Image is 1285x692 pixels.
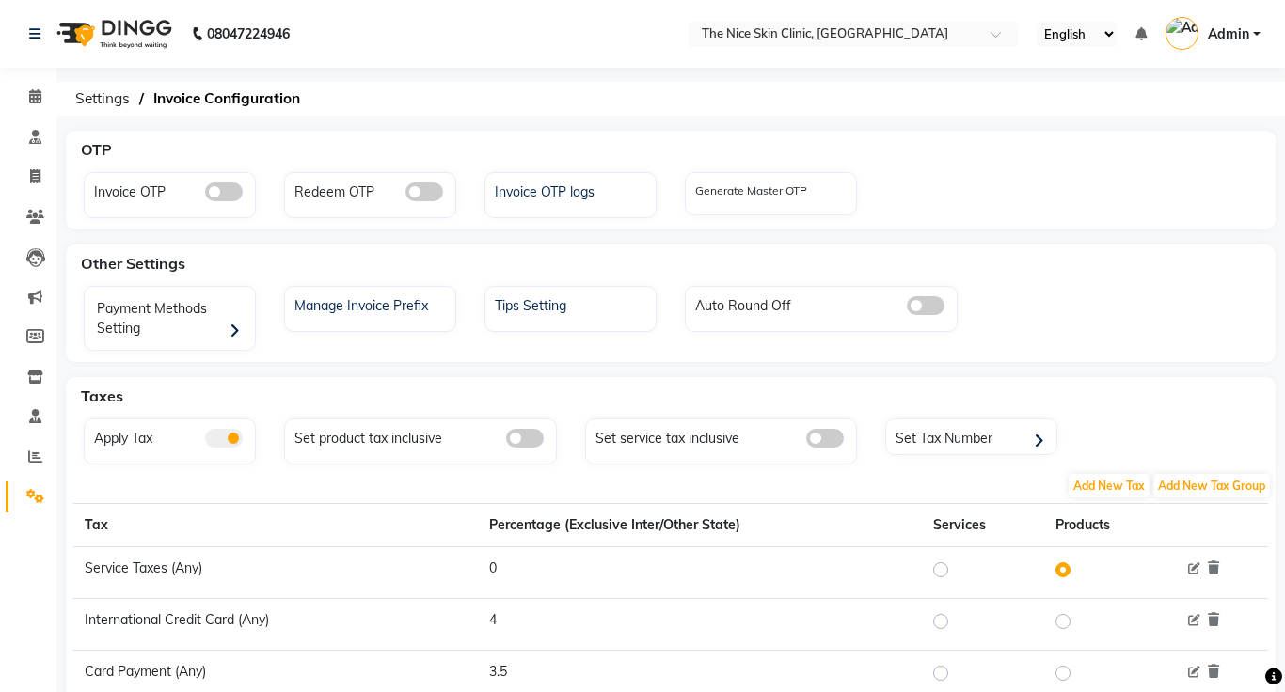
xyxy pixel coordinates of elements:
div: Set service tax inclusive [591,424,857,448]
img: logo [48,8,177,60]
div: Manage Invoice Prefix [290,291,455,316]
a: Invoice OTP logs [485,178,656,202]
div: Invoice OTP logs [490,178,656,202]
span: Admin [1208,24,1249,44]
div: Apply Tax [89,424,255,448]
td: 0 [478,547,922,599]
div: Payment Methods Setting [89,291,255,350]
img: Admin [1166,17,1198,50]
span: Invoice Configuration [144,82,309,116]
th: Percentage (Exclusive Inter/Other State) [478,504,922,547]
div: Auto Round Off [690,291,957,316]
a: Tips Setting [485,291,656,316]
span: Settings [66,82,139,116]
div: Redeem OTP [290,178,455,202]
b: 08047224946 [207,8,290,60]
a: Add New Tax [1067,477,1151,494]
td: International Credit Card (Any) [73,599,478,651]
div: Invoice OTP [89,178,255,202]
a: Manage Invoice Prefix [285,291,455,316]
span: Add New Tax [1069,474,1150,497]
th: Tax [73,504,478,547]
div: Tips Setting [490,291,656,316]
td: Service Taxes (Any) [73,547,478,599]
div: Set product tax inclusive [290,424,556,448]
th: Products [1044,504,1169,547]
div: Set Tax Number [891,424,1056,452]
th: Services [922,504,1044,547]
label: Generate Master OTP [695,182,807,199]
span: Add New Tax Group [1153,474,1270,497]
a: Add New Tax Group [1151,477,1272,494]
td: 4 [478,599,922,651]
